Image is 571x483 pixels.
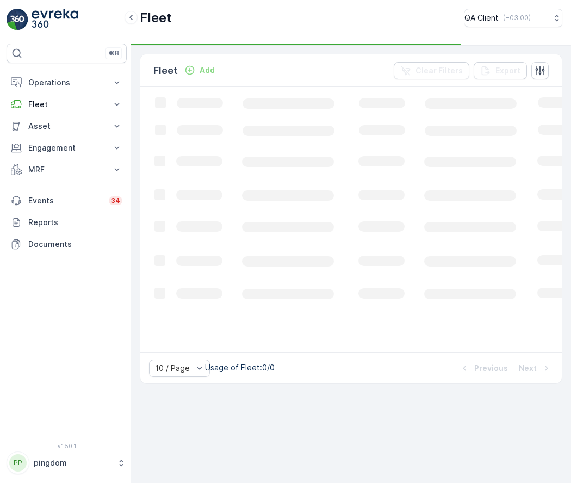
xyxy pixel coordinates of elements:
[474,62,527,79] button: Export
[28,195,102,206] p: Events
[7,9,28,30] img: logo
[108,49,119,58] p: ⌘B
[474,363,508,374] p: Previous
[28,239,122,250] p: Documents
[7,137,127,159] button: Engagement
[7,115,127,137] button: Asset
[7,94,127,115] button: Fleet
[7,443,127,449] span: v 1.50.1
[464,13,499,23] p: QA Client
[153,63,178,78] p: Fleet
[180,64,219,77] button: Add
[503,14,531,22] p: ( +03:00 )
[34,457,111,468] p: pingdom
[111,196,120,205] p: 34
[9,454,27,472] div: PP
[140,9,172,27] p: Fleet
[7,212,127,233] a: Reports
[464,9,562,27] button: QA Client(+03:00)
[28,99,105,110] p: Fleet
[200,65,215,76] p: Add
[7,72,127,94] button: Operations
[7,233,127,255] a: Documents
[28,217,122,228] p: Reports
[518,362,553,375] button: Next
[28,164,105,175] p: MRF
[205,362,275,373] p: Usage of Fleet : 0/0
[32,9,78,30] img: logo_light-DOdMpM7g.png
[519,363,537,374] p: Next
[28,77,105,88] p: Operations
[28,121,105,132] p: Asset
[458,362,509,375] button: Previous
[7,159,127,181] button: MRF
[28,143,105,153] p: Engagement
[415,65,463,76] p: Clear Filters
[495,65,520,76] p: Export
[394,62,469,79] button: Clear Filters
[7,451,127,474] button: PPpingdom
[7,190,127,212] a: Events34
